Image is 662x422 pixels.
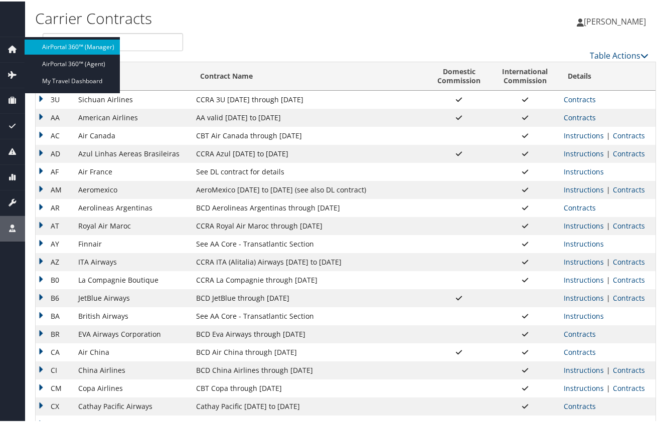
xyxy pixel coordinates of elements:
[564,400,596,409] a: View Contracts
[73,197,191,216] td: Aerolineas Argentinas
[613,147,645,157] a: View Contracts
[564,346,596,355] a: View Contracts
[73,89,191,107] td: Sichuan Airlines
[73,107,191,125] td: American Airlines
[36,234,73,252] td: AY
[564,183,604,193] a: View Ticketing Instructions
[73,378,191,396] td: Copa Airlines
[564,328,596,337] a: View Contracts
[191,270,426,288] td: CCRA La Compagnie through [DATE]
[73,360,191,378] td: China Airlines
[604,220,613,229] span: |
[564,292,604,301] a: View Ticketing Instructions
[613,183,645,193] a: View Contracts
[191,179,426,197] td: AeroMexico [DATE] to [DATE] (see also DL contract)
[25,55,120,70] a: AirPortal 360™ (Agent)
[191,107,426,125] td: AA valid [DATE] to [DATE]
[604,129,613,139] span: |
[36,252,73,270] td: AZ
[191,252,426,270] td: CCRA ITA (Alitalia) Airways [DATE] to [DATE]
[604,364,613,373] span: |
[613,274,645,283] a: View Contracts
[613,382,645,391] a: View Contracts
[604,292,613,301] span: |
[36,179,73,197] td: AM
[191,197,426,216] td: BCD Aerolineas Argentinas through [DATE]
[191,234,426,252] td: See AA Core - Transatlantic Section
[577,5,656,35] a: [PERSON_NAME]
[36,306,73,324] td: BA
[604,183,613,193] span: |
[36,197,73,216] td: AR
[564,220,604,229] a: View Ticketing Instructions
[36,270,73,288] td: B0
[191,324,426,342] td: BCD Eva Airways through [DATE]
[564,111,596,121] a: View Contracts
[36,125,73,143] td: AC
[604,256,613,265] span: |
[613,256,645,265] a: View Contracts
[564,201,596,211] a: View Contracts
[191,360,426,378] td: BCD China Airlines through [DATE]
[191,143,426,161] td: CCRA Azul [DATE] to [DATE]
[35,7,449,28] h1: Carrier Contracts
[613,129,645,139] a: View Contracts
[73,143,191,161] td: Azul Linhas Aereas Brasileiras
[36,396,73,414] td: CX
[613,364,645,373] a: View Contracts
[604,382,613,391] span: |
[36,378,73,396] td: CM
[73,252,191,270] td: ITA Airways
[564,147,604,157] a: View Ticketing Instructions
[36,324,73,342] td: BR
[36,342,73,360] td: CA
[191,216,426,234] td: CCRA Royal Air Maroc through [DATE]
[191,378,426,396] td: CBT Copa through [DATE]
[564,165,604,175] a: View Ticketing Instructions
[564,238,604,247] a: View Ticketing Instructions
[73,288,191,306] td: JetBlue Airways
[73,125,191,143] td: Air Canada
[590,49,648,60] a: Table Actions
[564,310,604,319] a: View Ticketing Instructions
[564,256,604,265] a: View Ticketing Instructions
[36,143,73,161] td: AD
[613,292,645,301] a: View Contracts
[191,342,426,360] td: BCD Air China through [DATE]
[73,61,191,89] th: Airline: activate to sort column ascending
[25,38,120,53] a: AirPortal 360™ (Manager)
[191,61,426,89] th: Contract Name: activate to sort column ascending
[73,270,191,288] td: La Compagnie Boutique
[559,61,655,89] th: Details: activate to sort column ascending
[191,306,426,324] td: See AA Core - Transatlantic Section
[564,93,596,103] a: View Contracts
[36,360,73,378] td: CI
[564,382,604,391] a: View Ticketing Instructions
[36,161,73,179] td: AF
[491,61,559,89] th: InternationalCommission: activate to sort column ascending
[36,216,73,234] td: AT
[36,288,73,306] td: B6
[564,129,604,139] a: View Ticketing Instructions
[191,396,426,414] td: Cathay Pacific [DATE] to [DATE]
[564,274,604,283] a: View Ticketing Instructions
[73,396,191,414] td: Cathay Pacific Airways
[604,274,613,283] span: |
[73,161,191,179] td: Air France
[36,89,73,107] td: 3U
[191,89,426,107] td: CCRA 3U [DATE] through [DATE]
[427,61,491,89] th: DomesticCommission: activate to sort column ascending
[36,107,73,125] td: AA
[73,179,191,197] td: Aeromexico
[73,324,191,342] td: EVA Airways Corporation
[191,288,426,306] td: BCD JetBlue through [DATE]
[613,220,645,229] a: View Contracts
[25,72,120,87] a: My Travel Dashboard
[73,306,191,324] td: British Airways
[73,342,191,360] td: Air China
[191,161,426,179] td: See DL contract for details
[564,364,604,373] a: View Ticketing Instructions
[584,15,646,26] span: [PERSON_NAME]
[73,234,191,252] td: Finnair
[191,125,426,143] td: CBT Air Canada through [DATE]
